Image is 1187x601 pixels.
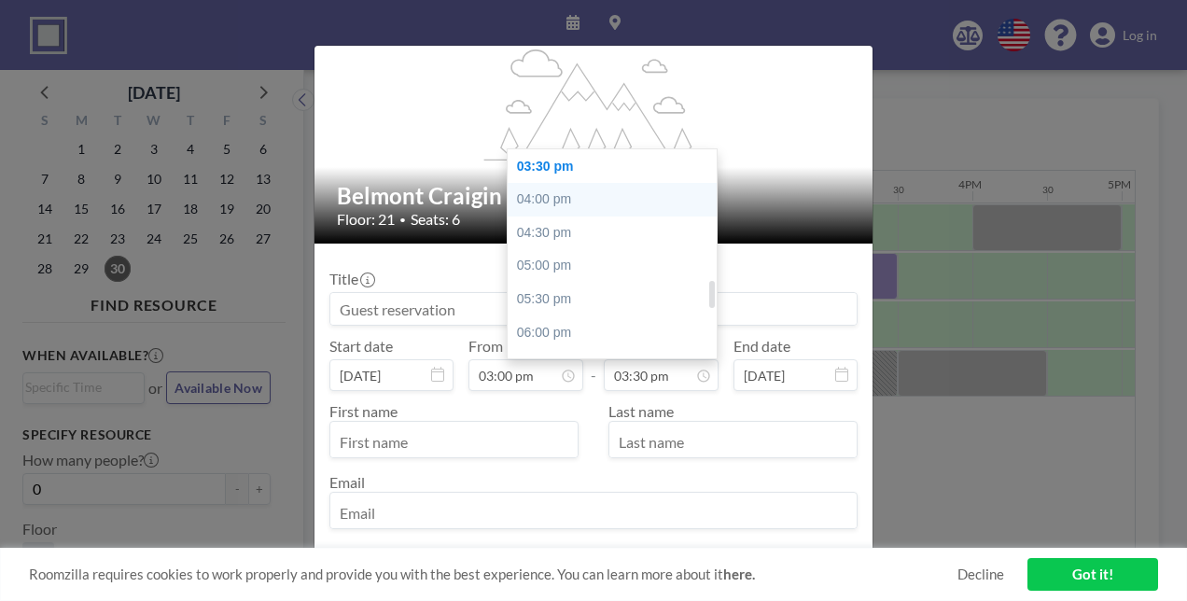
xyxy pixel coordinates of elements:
div: 05:30 pm [508,283,726,316]
div: 04:30 pm [508,217,726,250]
input: Guest reservation [330,293,857,325]
span: Floor: 21 [337,210,395,229]
input: Last name [609,426,857,457]
div: 05:00 pm [508,249,726,283]
div: 06:00 pm [508,316,726,350]
label: From [468,337,503,356]
label: First name [329,402,398,420]
label: Title [329,270,373,288]
div: 06:30 pm [508,349,726,383]
span: Seats: 6 [411,210,460,229]
span: Roomzilla requires cookies to work properly and provide you with the best experience. You can lea... [29,566,957,583]
div: 04:00 pm [508,183,726,217]
a: Decline [957,566,1004,583]
a: here. [723,566,755,582]
div: 03:30 pm [508,150,726,184]
label: Start date [329,337,393,356]
span: • [399,213,406,227]
span: - [591,343,596,384]
a: Got it! [1027,558,1158,591]
input: Email [330,496,857,528]
label: End date [733,337,790,356]
input: First name [330,426,578,457]
label: Email [329,473,365,491]
h2: Belmont Craigin [337,182,852,210]
label: Last name [608,402,674,420]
